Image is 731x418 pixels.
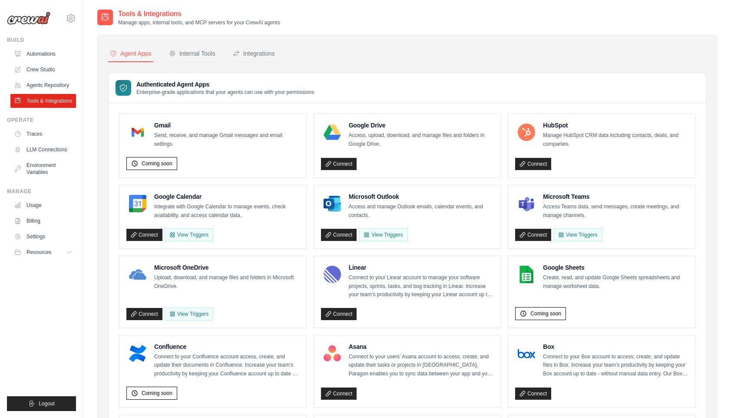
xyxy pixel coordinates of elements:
[349,203,494,220] p: Access and manage Outlook emails, calendar events, and contacts.
[231,46,277,62] button: Integrations
[349,263,494,272] h4: Linear
[154,274,299,291] p: Upload, download, and manage files and folders in Microsoft OneDrive.
[10,143,76,157] a: LLM Connections
[515,229,551,241] a: Connect
[7,37,76,43] div: Build
[324,124,341,141] img: Google Drive Logo
[10,78,76,92] a: Agents Repository
[10,158,76,179] a: Environment Variables
[7,188,76,195] div: Manage
[129,266,146,283] img: Microsoft OneDrive Logo
[142,390,172,397] span: Coming soon
[154,353,299,378] p: Connect to your Confluence account access, create, and update their documents in Confluence. Incr...
[324,195,341,212] img: Microsoft Outlook Logo
[530,310,561,317] span: Coming soon
[349,131,494,148] p: Access, upload, download, and manage files and folders in Google Drive.
[543,192,688,201] h4: Microsoft Teams
[10,245,76,259] button: Resources
[169,49,215,58] div: Internal Tools
[349,342,494,351] h4: Asana
[10,94,76,108] a: Tools & Integrations
[359,228,407,241] : View Triggers
[324,266,341,283] img: Linear Logo
[543,131,688,148] p: Manage HubSpot CRM data including contacts, deals, and companies.
[154,192,299,201] h4: Google Calendar
[349,274,494,299] p: Connect to your Linear account to manage your software projects, sprints, tasks, and bug tracking...
[321,229,357,241] a: Connect
[515,388,551,400] a: Connect
[26,249,51,256] span: Resources
[7,396,76,411] button: Logout
[543,342,688,351] h4: Box
[543,353,688,378] p: Connect to your Box account to access, create, and update files in Box. Increase your team’s prod...
[10,47,76,61] a: Automations
[543,274,688,291] p: Create, read, and update Google Sheets spreadsheets and manage worksheet data.
[154,342,299,351] h4: Confluence
[349,192,494,201] h4: Microsoft Outlook
[7,117,76,124] div: Operate
[108,46,153,62] button: Agent Apps
[167,46,217,62] button: Internal Tools
[233,49,275,58] div: Integrations
[154,263,299,272] h4: Microsoft OneDrive
[543,263,688,272] h4: Google Sheets
[543,121,688,130] h4: HubSpot
[136,89,314,96] p: Enterprise-grade applications that your agents can use with your permissions
[129,124,146,141] img: Gmail Logo
[118,19,280,26] p: Manage apps, internal tools, and MCP servers for your CrewAI agents
[154,131,299,148] p: Send, receive, and manage Gmail messages and email settings.
[553,228,602,241] : View Triggers
[110,49,152,58] div: Agent Apps
[10,230,76,244] a: Settings
[126,308,162,320] a: Connect
[39,400,55,407] span: Logout
[518,124,535,141] img: HubSpot Logo
[10,127,76,141] a: Traces
[321,388,357,400] a: Connect
[142,160,172,167] span: Coming soon
[118,9,280,19] h2: Tools & Integrations
[321,308,357,320] a: Connect
[136,80,314,89] h3: Authenticated Agent Apps
[7,12,50,25] img: Logo
[10,214,76,228] a: Billing
[129,345,146,362] img: Confluence Logo
[324,345,341,362] img: Asana Logo
[518,345,535,362] img: Box Logo
[154,121,299,130] h4: Gmail
[154,203,299,220] p: Integrate with Google Calendar to manage events, check availability, and access calendar data.
[321,158,357,170] a: Connect
[10,63,76,77] a: Crew Studio
[165,228,213,241] button: View Triggers
[543,203,688,220] p: Access Teams data, send messages, create meetings, and manage channels.
[349,353,494,378] p: Connect to your users’ Asana account to access, create, and update their tasks or projects in [GE...
[349,121,494,130] h4: Google Drive
[518,266,535,283] img: Google Sheets Logo
[129,195,146,212] img: Google Calendar Logo
[126,229,162,241] a: Connect
[515,158,551,170] a: Connect
[10,198,76,212] a: Usage
[518,195,535,212] img: Microsoft Teams Logo
[165,308,213,321] : View Triggers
